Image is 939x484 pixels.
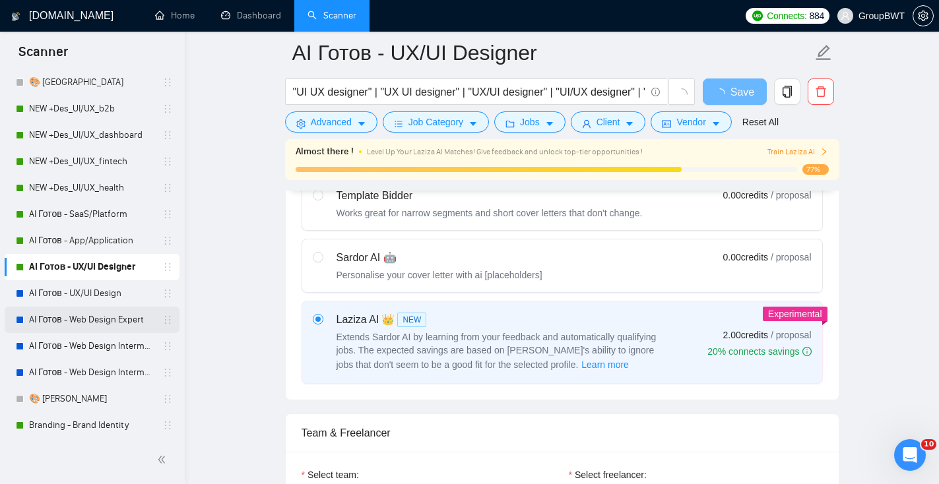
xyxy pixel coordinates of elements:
[29,333,154,359] a: AI Готов - Web Design Intermediate минус Developer
[894,439,926,471] iframe: Intercom live chat
[597,115,620,129] span: Client
[815,44,832,61] span: edit
[581,357,629,372] span: Learn more
[676,88,688,100] span: loading
[711,119,721,129] span: caret-down
[394,119,403,129] span: bars
[742,115,779,129] a: Reset All
[808,78,834,105] button: delete
[767,146,828,158] button: Train Laziza AI
[29,148,154,175] a: NEW +Des_UI/UX_fintech
[29,96,154,122] a: NEW +Des_UI/UX_b2b
[771,189,811,202] span: / proposal
[162,262,173,272] span: holder
[571,111,646,133] button: userClientcaret-down
[723,188,768,202] span: 0.00 credits
[802,347,812,356] span: info-circle
[302,414,823,452] div: Team & Freelancer
[383,111,489,133] button: barsJob Categorycaret-down
[337,206,643,220] div: Works great for narrow segments and short cover letters that don't change.
[337,312,666,328] div: Laziza AI
[707,345,811,358] div: 20% connects savings
[337,332,657,370] span: Extends Sardor AI by learning from your feedback and automatically qualifying jobs. The expected ...
[913,11,933,21] span: setting
[703,78,767,105] button: Save
[8,42,79,70] span: Scanner
[29,227,154,254] a: AI Готов - App/Application
[162,183,173,193] span: holder
[381,312,395,328] span: 👑
[582,119,591,129] span: user
[29,359,154,386] a: AI Готов - Web Design Intermediate минус Development
[771,328,811,342] span: / proposal
[29,412,154,439] a: Branding - Brand Identity
[676,115,705,129] span: Vendor
[810,9,824,23] span: 884
[162,235,173,246] span: holder
[767,9,806,23] span: Connects:
[775,86,800,98] span: copy
[921,439,936,450] span: 10
[337,268,542,282] div: Personalise your cover letter with ai [placeholders]
[651,111,731,133] button: idcardVendorcaret-down
[293,84,645,100] input: Search Freelance Jobs...
[29,201,154,227] a: AI Готов - SaaS/Platform
[29,69,154,96] a: 🎨 [GEOGRAPHIC_DATA]
[302,468,359,482] label: Select team:
[505,119,515,129] span: folder
[520,115,540,129] span: Jobs
[768,309,822,319] span: Experimental
[162,394,173,404] span: holder
[162,420,173,431] span: holder
[162,104,173,114] span: holder
[808,86,833,98] span: delete
[157,453,170,466] span: double-left
[29,386,154,412] a: 🎨 [PERSON_NAME]
[11,6,20,27] img: logo
[337,250,542,266] div: Sardor AI 🤖
[162,341,173,351] span: holder
[162,77,173,88] span: holder
[469,119,478,129] span: caret-down
[752,11,763,21] img: upwork-logo.png
[296,119,306,129] span: setting
[723,250,768,264] span: 0.00 credits
[581,357,630,373] button: Laziza AI NEWExtends Sardor AI by learning from your feedback and automatically qualifying jobs. ...
[29,175,154,201] a: NEW +Des_UI/UX_health
[221,10,281,21] a: dashboardDashboard
[662,119,671,129] span: idcard
[625,119,634,129] span: caret-down
[29,254,154,280] a: AI Готов - UX/UI Designer
[545,119,554,129] span: caret-down
[774,78,800,105] button: copy
[397,313,426,327] span: NEW
[913,11,934,21] a: setting
[162,367,173,378] span: holder
[155,10,195,21] a: homeHome
[494,111,566,133] button: folderJobscaret-down
[296,144,354,159] span: Almost there !
[841,11,850,20] span: user
[292,36,812,69] input: Scanner name...
[162,130,173,140] span: holder
[308,10,356,21] a: searchScanner
[29,307,154,333] a: AI Готов - Web Design Expert
[162,209,173,220] span: holder
[337,188,643,204] div: Template Bidder
[357,119,366,129] span: caret-down
[913,5,934,26] button: setting
[29,280,154,307] a: AI Готов - UX/UI Design
[802,164,829,175] span: 77%
[162,288,173,299] span: holder
[162,156,173,167] span: holder
[723,328,768,342] span: 2.00 credits
[285,111,377,133] button: settingAdvancedcaret-down
[569,468,647,482] label: Select freelancer:
[820,148,828,156] span: right
[651,88,660,96] span: info-circle
[408,115,463,129] span: Job Category
[367,147,643,156] span: Level Up Your Laziza AI Matches! Give feedback and unlock top-tier opportunities !
[715,88,730,99] span: loading
[162,315,173,325] span: holder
